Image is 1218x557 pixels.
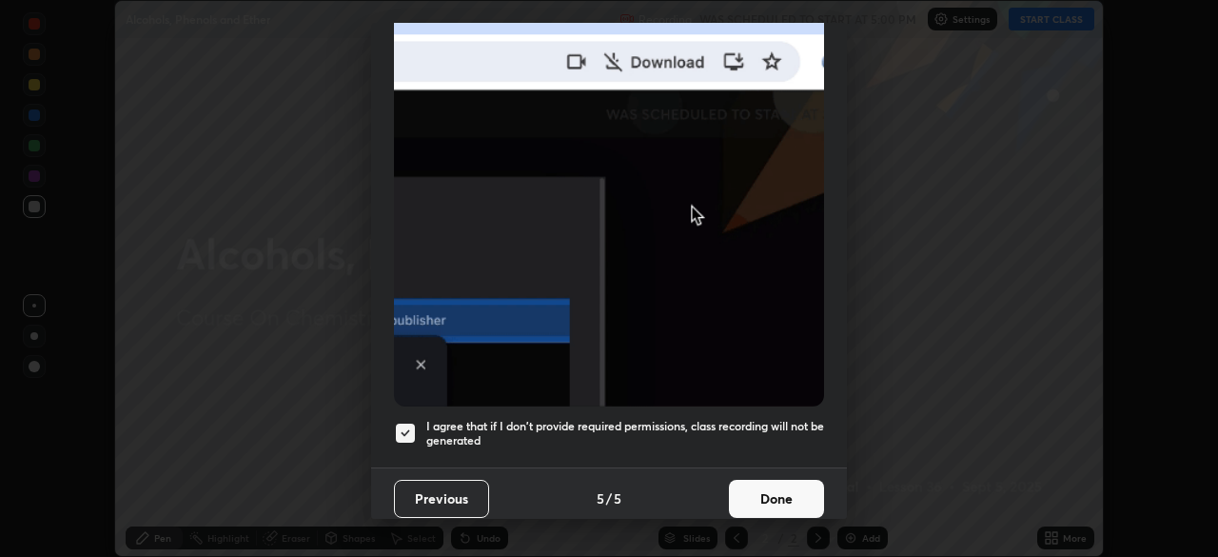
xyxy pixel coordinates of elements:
[426,419,824,448] h5: I agree that if I don't provide required permissions, class recording will not be generated
[394,480,489,518] button: Previous
[597,488,604,508] h4: 5
[614,488,621,508] h4: 5
[606,488,612,508] h4: /
[729,480,824,518] button: Done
